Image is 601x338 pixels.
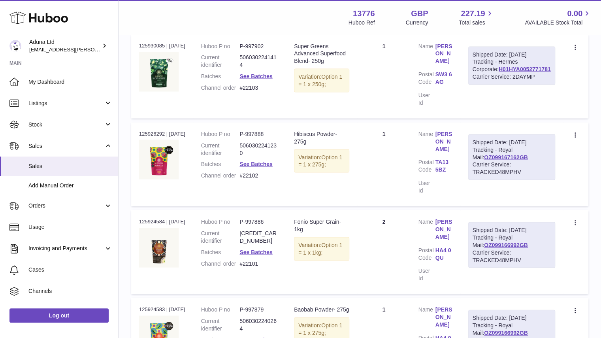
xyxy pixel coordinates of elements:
a: SW3 6AG [435,70,452,85]
a: See Batches [239,161,272,167]
span: Cases [28,266,112,274]
dt: Huboo P no [201,218,240,225]
dt: Current identifier [201,142,240,157]
div: Variation: [294,149,349,173]
a: HA4 0QU [435,246,452,261]
span: Listings [28,100,104,107]
div: Baobab Powder- 275g [294,306,349,313]
a: [PERSON_NAME] [435,306,452,328]
span: Invoicing and Payments [28,245,104,252]
dt: Channel order [201,84,240,91]
a: See Batches [239,73,272,79]
dd: [CREDIT_CARD_NUMBER] [239,229,278,244]
a: 227.19 Total sales [459,8,494,26]
a: [PERSON_NAME] [435,218,452,240]
span: AVAILABLE Stock Total [525,19,592,26]
div: Huboo Ref [349,19,375,26]
img: SUPER-GREENS-ADVANCED-SUPERFOOD-BLEND-POUCH-FOP-CHALK.jpg [139,52,179,91]
span: Usage [28,223,112,231]
div: 125924584 | [DATE] [139,218,185,225]
dt: Huboo P no [201,130,240,138]
div: Shipped Date: [DATE] [473,51,551,58]
div: Variation: [294,237,349,261]
span: Stock [28,121,104,128]
div: Carrier Service: TRACKED48MPHV [473,161,551,176]
div: Super Greens Advanced Superfood Blend- 250g [294,42,349,65]
div: Carrier Service: TRACKED48MPHV [473,249,551,264]
a: OZ099167162GB [484,154,528,160]
td: 2 [357,210,410,294]
dd: 5060302240264 [239,317,278,332]
div: Shipped Date: [DATE] [473,138,551,146]
div: 125924583 | [DATE] [139,306,185,313]
a: Log out [9,308,109,323]
dt: Batches [201,72,240,80]
div: Fonio Super Grain- 1kg [294,218,349,233]
a: TA13 5BZ [435,158,452,173]
dd: P-997886 [239,218,278,225]
dd: #22101 [239,260,278,267]
div: Currency [406,19,428,26]
td: 1 [357,34,410,118]
dt: Batches [201,160,240,168]
div: Tracking - Hermes Corporate: [468,46,555,85]
span: Sales [28,162,112,170]
dd: P-997888 [239,130,278,138]
strong: GBP [411,8,428,19]
a: OZ099166992GB [484,329,528,336]
dd: P-997879 [239,306,278,313]
dd: 5060302241230 [239,142,278,157]
img: deborahe.kamara@aduna.com [9,40,21,52]
div: 125930085 | [DATE] [139,42,185,49]
div: Hibiscus Powder- 275g [294,130,349,145]
span: [EMAIL_ADDRESS][PERSON_NAME][PERSON_NAME][DOMAIN_NAME] [29,46,201,53]
span: 227.19 [461,8,485,19]
dt: Postal Code [418,246,435,263]
div: Aduna Ltd [29,38,100,53]
strong: 13776 [353,8,375,19]
img: FONIO-SUPER-GRAIN-POUCH-FOP-R2-CHALK.jpg [139,228,179,267]
span: Orders [28,202,104,210]
dt: Postal Code [418,70,435,87]
dd: #22102 [239,172,278,179]
span: My Dashboard [28,78,112,86]
a: [PERSON_NAME] [435,42,452,65]
div: Shipped Date: [DATE] [473,226,551,234]
div: Tracking - Royal Mail: [468,134,555,180]
dd: 5060302241414 [239,53,278,68]
div: Carrier Service: 2DAYMP [473,73,551,80]
img: HIBISCUS-POWDER-POUCH-FOP-CHALK.jpg [139,140,179,179]
span: Channels [28,287,112,295]
dt: Channel order [201,172,240,179]
dd: #22103 [239,84,278,91]
dt: Name [418,306,435,330]
span: Total sales [459,19,494,26]
dd: P-997902 [239,42,278,50]
td: 1 [357,122,410,206]
dt: Huboo P no [201,306,240,313]
div: Shipped Date: [DATE] [473,314,551,321]
div: 125926292 | [DATE] [139,130,185,137]
span: Sales [28,142,104,150]
dt: Batches [201,248,240,256]
dt: Current identifier [201,53,240,68]
dt: Channel order [201,260,240,267]
div: Variation: [294,68,349,92]
dt: Name [418,218,435,242]
span: Add Manual Order [28,182,112,189]
a: 0.00 AVAILABLE Stock Total [525,8,592,26]
div: Tracking - Royal Mail: [468,222,555,268]
a: OZ099166992GB [484,242,528,248]
dt: User Id [418,91,435,106]
dt: Current identifier [201,229,240,244]
a: [PERSON_NAME] [435,130,452,153]
span: 0.00 [567,8,582,19]
dt: Name [418,42,435,67]
span: Option 1 = 1 x 1kg; [298,242,342,255]
a: H01HYA0052771781 [499,66,551,72]
dt: User Id [418,179,435,194]
dt: Name [418,130,435,155]
dt: Current identifier [201,317,240,332]
dt: Postal Code [418,158,435,175]
dt: Huboo P no [201,42,240,50]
